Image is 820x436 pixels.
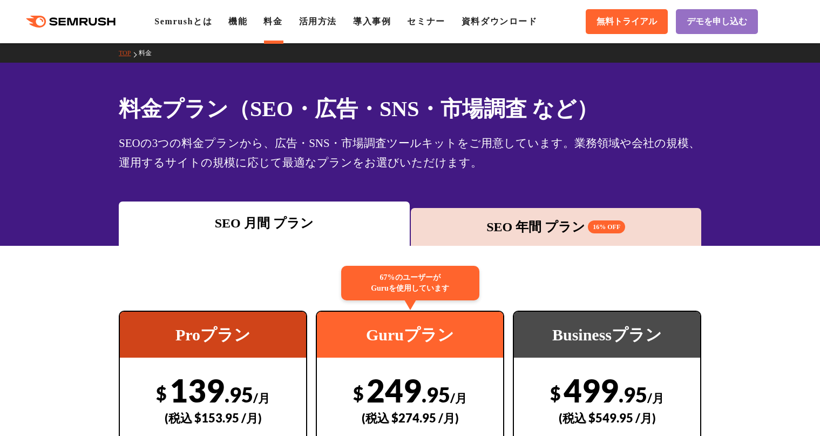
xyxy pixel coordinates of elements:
div: Proプラン [120,312,306,358]
a: 料金 [263,17,282,26]
a: 機能 [228,17,247,26]
span: デモを申し込む [687,16,747,28]
span: $ [550,382,561,404]
a: セミナー [407,17,445,26]
a: 無料トライアル [586,9,668,34]
a: 料金 [139,49,160,57]
h1: 料金プラン（SEO・広告・SNS・市場調査 など） [119,93,701,125]
div: 67%のユーザーが Guruを使用しています [341,266,479,300]
div: Guruプラン [317,312,503,358]
span: $ [156,382,167,404]
a: Semrushとは [154,17,212,26]
span: 無料トライアル [597,16,657,28]
span: .95 [422,382,450,407]
a: デモを申し込む [676,9,758,34]
a: 導入事例 [353,17,391,26]
span: 16% OFF [588,220,625,233]
span: /月 [647,391,664,405]
a: 資料ダウンロード [462,17,538,26]
span: .95 [225,382,253,407]
div: SEO 月間 プラン [124,213,404,233]
span: $ [353,382,364,404]
a: 活用方法 [299,17,337,26]
span: /月 [253,391,270,405]
span: .95 [619,382,647,407]
a: TOP [119,49,139,57]
span: /月 [450,391,467,405]
div: Businessプラン [514,312,700,358]
div: SEOの3つの料金プランから、広告・SNS・市場調査ツールキットをご用意しています。業務領域や会社の規模、運用するサイトの規模に応じて最適なプランをお選びいただけます。 [119,133,701,172]
div: SEO 年間 プラン [416,217,696,237]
